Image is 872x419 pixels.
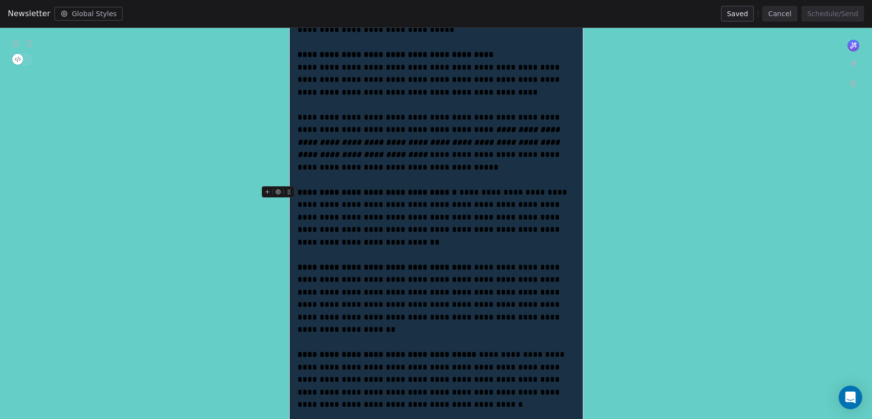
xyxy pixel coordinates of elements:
button: Global Styles [54,7,123,21]
span: Newsletter [8,8,50,20]
div: Open Intercom Messenger [839,386,862,409]
button: Cancel [762,6,797,22]
button: Schedule/Send [801,6,864,22]
button: Saved [721,6,754,22]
